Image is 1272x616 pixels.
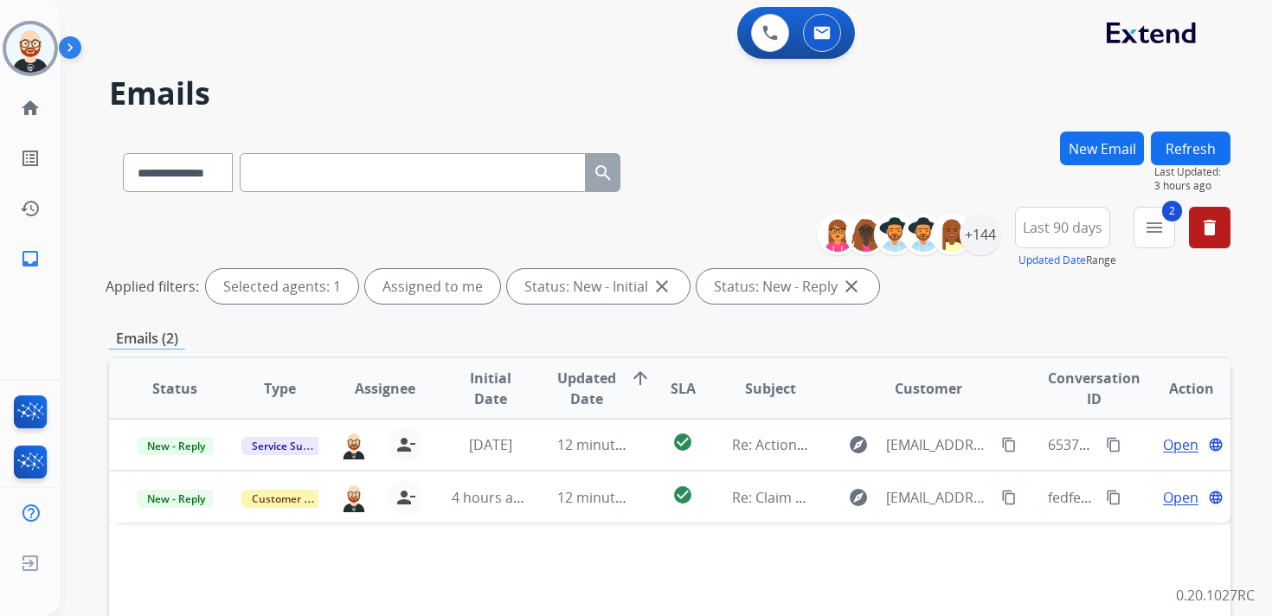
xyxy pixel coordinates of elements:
span: [DATE] [469,435,512,454]
span: Open [1163,487,1198,508]
span: Initial Date [452,368,528,409]
span: Range [1018,253,1116,267]
mat-icon: delete [1199,217,1220,238]
mat-icon: person_remove [395,434,416,455]
img: agent-avatar [340,430,368,459]
button: 2 [1134,207,1175,248]
span: [EMAIL_ADDRESS][DOMAIN_NAME] [886,434,992,455]
span: 12 minutes ago [557,488,658,507]
mat-icon: history [20,198,41,219]
span: 2 [1162,201,1182,221]
span: Assignee [355,378,415,399]
span: Status [152,378,197,399]
div: Status: New - Initial [507,269,690,304]
mat-icon: content_copy [1001,490,1017,505]
span: Last 90 days [1023,224,1102,231]
mat-icon: list_alt [20,148,41,169]
span: Open [1163,434,1198,455]
th: Action [1125,358,1230,419]
mat-icon: explore [848,487,869,508]
h2: Emails [109,76,1230,111]
mat-icon: language [1208,490,1224,505]
span: SLA [671,378,696,399]
span: Subject [745,378,796,399]
mat-icon: content_copy [1106,437,1121,452]
span: 3 hours ago [1154,179,1230,193]
span: Last Updated: [1154,165,1230,179]
mat-icon: content_copy [1106,490,1121,505]
mat-icon: explore [848,434,869,455]
mat-icon: check_circle [672,432,693,452]
div: +144 [960,214,1001,255]
mat-icon: menu [1144,217,1165,238]
button: Refresh [1151,132,1230,165]
span: Updated Date [557,368,616,409]
mat-icon: person_remove [395,487,416,508]
div: Selected agents: 1 [206,269,358,304]
mat-icon: search [593,163,614,183]
span: Service Support [241,437,340,455]
mat-icon: home [20,98,41,119]
button: Last 90 days [1015,207,1110,248]
mat-icon: content_copy [1001,437,1017,452]
span: 12 minutes ago [557,435,658,454]
button: New Email [1060,132,1144,165]
span: Conversation ID [1048,368,1140,409]
span: Re: Claim Update - Next Steps - Action Required [732,488,1041,507]
p: 0.20.1027RC [1176,585,1255,606]
p: Emails (2) [109,328,185,350]
mat-icon: arrow_upward [630,368,651,388]
p: Applied filters: [106,276,199,297]
button: Updated Date [1018,253,1086,267]
mat-icon: check_circle [672,484,693,505]
mat-icon: language [1208,437,1224,452]
span: New - Reply [137,437,215,455]
span: Customer Support [241,490,354,508]
mat-icon: inbox [20,248,41,269]
div: Status: New - Reply [697,269,879,304]
mat-icon: close [652,276,672,297]
span: New - Reply [137,490,215,508]
span: Customer [895,378,962,399]
span: [EMAIL_ADDRESS][DOMAIN_NAME] [886,487,992,508]
img: agent-avatar [340,482,368,511]
div: Assigned to me [365,269,500,304]
mat-icon: close [841,276,862,297]
img: avatar [6,24,55,73]
span: 4 hours ago [452,488,530,507]
span: Type [264,378,296,399]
